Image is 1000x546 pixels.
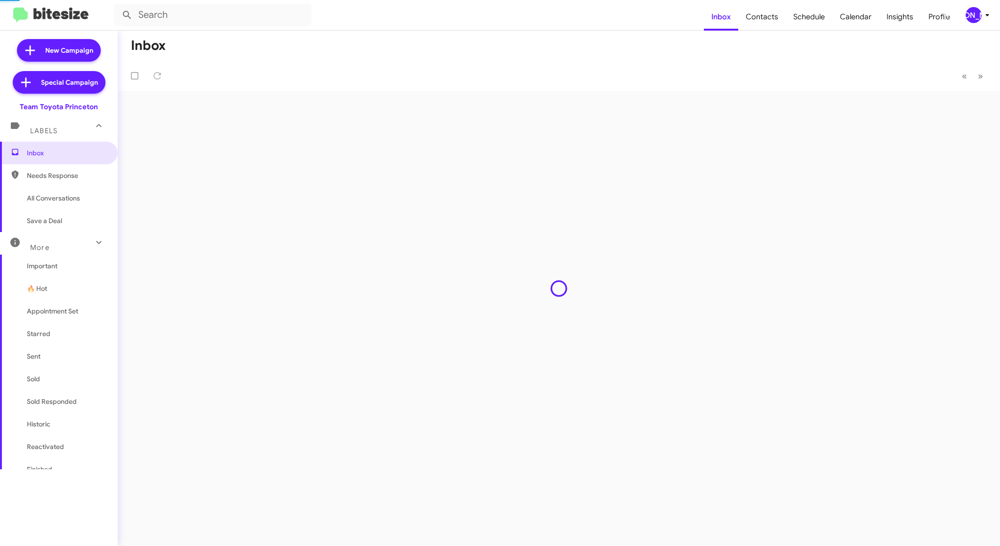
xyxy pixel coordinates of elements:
[786,3,832,31] a: Schedule
[131,38,166,53] h1: Inbox
[738,3,786,31] a: Contacts
[832,3,879,31] a: Calendar
[17,39,101,62] a: New Campaign
[27,284,47,293] span: 🔥 Hot
[30,127,57,135] span: Labels
[704,3,738,31] a: Inbox
[27,374,40,384] span: Sold
[962,70,967,82] span: «
[978,70,983,82] span: »
[27,329,50,338] span: Starred
[879,3,921,31] a: Insights
[27,397,77,406] span: Sold Responded
[957,66,989,86] nav: Page navigation example
[27,148,107,158] span: Inbox
[27,465,52,474] span: Finished
[45,46,93,55] span: New Campaign
[27,419,50,429] span: Historic
[27,261,107,271] span: Important
[27,216,62,225] span: Save a Deal
[41,78,98,87] span: Special Campaign
[958,7,990,23] button: [PERSON_NAME]
[921,3,958,31] a: Profile
[27,306,78,316] span: Appointment Set
[27,442,64,451] span: Reactivated
[114,4,312,26] input: Search
[956,66,973,86] button: Previous
[13,71,105,94] a: Special Campaign
[972,66,989,86] button: Next
[30,243,49,252] span: More
[27,193,80,203] span: All Conversations
[27,352,40,361] span: Sent
[20,102,98,112] div: Team Toyota Princeton
[966,7,982,23] div: [PERSON_NAME]
[27,171,107,180] span: Needs Response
